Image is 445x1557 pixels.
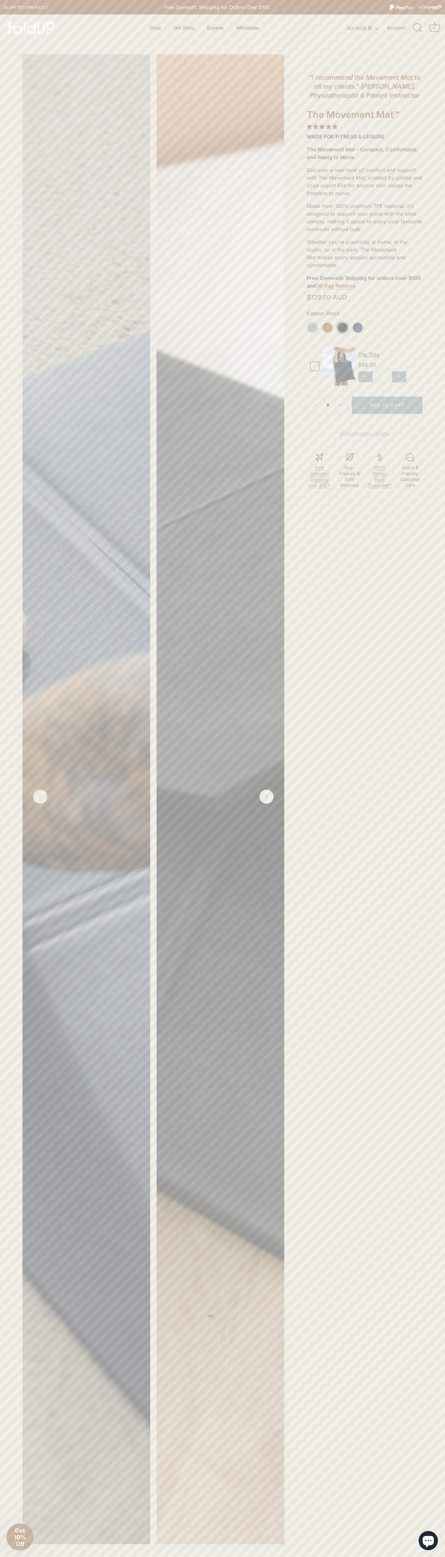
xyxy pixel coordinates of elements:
em: "I recommend the Movement Mat to all my clients." [PERSON_NAME], Physiotherapist & Pilates Instru... [309,74,421,99]
span: Get 10% Off [14,1527,26,1547]
img: Default Title [323,347,355,386]
a: Next slide [259,790,274,804]
div: The Movement Mat – Compact, Comfortable, and Ready to Move. [307,143,422,164]
a: Sage [307,322,318,333]
strong: MADE FOR FITNESS & LEISURE [307,133,385,140]
div: The Tote [358,351,419,358]
button: AU (AUD $) [347,25,385,31]
div: Discover a new level of comfort and support with The Movement Mat, created by pilates and yoga ex... [307,164,422,200]
inbox-online-store-chat: Shopify online store chat [417,1531,440,1552]
div: 0 [431,25,438,31]
label: Colour: [307,310,422,317]
input: Quantity [322,396,333,414]
a: 30 Day Returns [316,282,356,289]
a: More payment options [307,430,422,437]
span: $49.00 [358,362,376,368]
a: Our Story [168,22,200,34]
strong: Free Domestic Shipping for orders over $100 and [307,275,421,289]
p: Eco-Friendly & Safe Materials [337,465,362,488]
a: 100% Money Back Guarantee* [368,465,392,488]
a: 30 day Return policy [3,4,49,11]
div: Made from 100% premium TPE material, it’s designed to support your joints with the ideal density,... [307,200,422,236]
a: Free Domestic Shipping over $50* [308,465,330,488]
button: Add to Cart [352,397,422,414]
a: Midnight [352,322,363,333]
a: Black [337,322,348,333]
div: Get 10% Off [6,1524,33,1551]
a: Cart [427,21,441,35]
p: Quick & Friendly Customer Care [397,465,422,488]
a: Wholesale [231,22,265,34]
span: $129.00 AUD [307,295,347,300]
div: Whether you're practicing at home, in the studio, or in the park, The Movement Mat makes every se... [307,236,422,272]
h1: The Movement Mat™ [307,109,422,123]
a: Previous slide [33,790,47,804]
a: Shop [144,22,167,34]
span: 4.86 stars [307,123,338,130]
span: Black [325,310,340,317]
a: Rust [322,322,333,333]
a: − [308,398,322,412]
a: Explore [202,22,229,34]
div: Primary navigation [133,22,275,34]
a: Account [387,24,412,32]
a: Search [410,21,424,35]
a: + [334,398,348,412]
